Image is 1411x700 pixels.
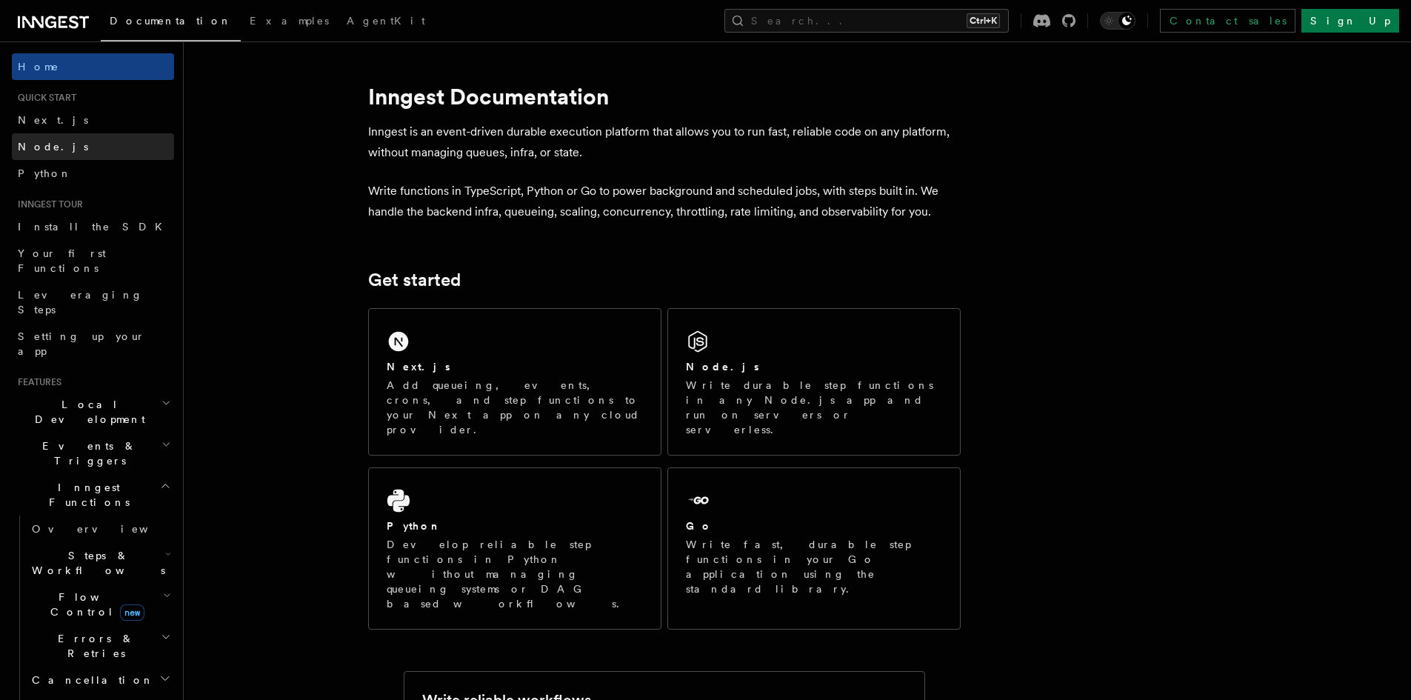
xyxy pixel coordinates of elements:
[250,15,329,27] span: Examples
[120,604,144,621] span: new
[12,439,161,468] span: Events & Triggers
[12,199,83,210] span: Inngest tour
[368,121,961,163] p: Inngest is an event-driven durable execution platform that allows you to run fast, reliable code ...
[18,59,59,74] span: Home
[18,289,143,316] span: Leveraging Steps
[18,167,72,179] span: Python
[18,330,145,357] span: Setting up your app
[12,240,174,281] a: Your first Functions
[686,359,759,374] h2: Node.js
[101,4,241,41] a: Documentation
[26,590,163,619] span: Flow Control
[26,516,174,542] a: Overview
[387,537,643,611] p: Develop reliable step functions in Python without managing queueing systems or DAG based workflows.
[967,13,1000,28] kbd: Ctrl+K
[26,542,174,584] button: Steps & Workflows
[387,359,450,374] h2: Next.js
[18,247,106,274] span: Your first Functions
[368,308,661,456] a: Next.jsAdd queueing, events, crons, and step functions to your Next app on any cloud provider.
[12,376,61,388] span: Features
[1100,12,1135,30] button: Toggle dark mode
[387,519,441,533] h2: Python
[12,480,160,510] span: Inngest Functions
[26,548,165,578] span: Steps & Workflows
[724,9,1009,33] button: Search...Ctrl+K
[26,667,174,693] button: Cancellation
[12,391,174,433] button: Local Development
[12,160,174,187] a: Python
[12,281,174,323] a: Leveraging Steps
[18,141,88,153] span: Node.js
[110,15,232,27] span: Documentation
[18,221,171,233] span: Install the SDK
[368,270,461,290] a: Get started
[12,92,76,104] span: Quick start
[1160,9,1295,33] a: Contact sales
[368,467,661,630] a: PythonDevelop reliable step functions in Python without managing queueing systems or DAG based wo...
[12,133,174,160] a: Node.js
[12,213,174,240] a: Install the SDK
[18,114,88,126] span: Next.js
[12,323,174,364] a: Setting up your app
[387,378,643,437] p: Add queueing, events, crons, and step functions to your Next app on any cloud provider.
[368,83,961,110] h1: Inngest Documentation
[347,15,425,27] span: AgentKit
[32,523,184,535] span: Overview
[12,53,174,80] a: Home
[26,625,174,667] button: Errors & Retries
[26,584,174,625] button: Flow Controlnew
[686,537,942,596] p: Write fast, durable step functions in your Go application using the standard library.
[241,4,338,40] a: Examples
[338,4,434,40] a: AgentKit
[12,433,174,474] button: Events & Triggers
[368,181,961,222] p: Write functions in TypeScript, Python or Go to power background and scheduled jobs, with steps bu...
[667,308,961,456] a: Node.jsWrite durable step functions in any Node.js app and run on servers or serverless.
[26,673,154,687] span: Cancellation
[686,378,942,437] p: Write durable step functions in any Node.js app and run on servers or serverless.
[26,631,161,661] span: Errors & Retries
[12,474,174,516] button: Inngest Functions
[686,519,713,533] h2: Go
[12,107,174,133] a: Next.js
[1301,9,1399,33] a: Sign Up
[667,467,961,630] a: GoWrite fast, durable step functions in your Go application using the standard library.
[12,397,161,427] span: Local Development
